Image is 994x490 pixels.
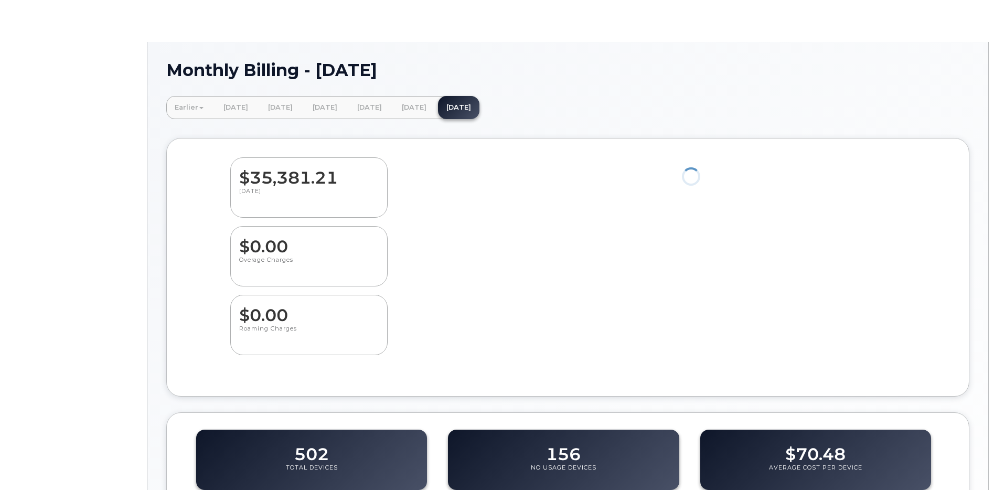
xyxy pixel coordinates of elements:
a: Earlier [166,96,212,119]
dd: $70.48 [785,434,846,464]
p: Overage Charges [239,256,379,275]
p: Roaming Charges [239,325,379,344]
a: [DATE] [260,96,301,119]
dd: 156 [546,434,581,464]
p: [DATE] [239,187,379,206]
a: [DATE] [349,96,390,119]
a: [DATE] [438,96,479,119]
a: [DATE] [304,96,346,119]
dd: 502 [294,434,329,464]
a: [DATE] [215,96,256,119]
h1: Monthly Billing - [DATE] [166,61,969,79]
p: No Usage Devices [531,464,596,483]
dd: $35,381.21 [239,158,379,187]
dd: $0.00 [239,295,379,325]
dd: $0.00 [239,227,379,256]
a: [DATE] [393,96,435,119]
p: Average Cost Per Device [769,464,862,483]
p: Total Devices [286,464,338,483]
